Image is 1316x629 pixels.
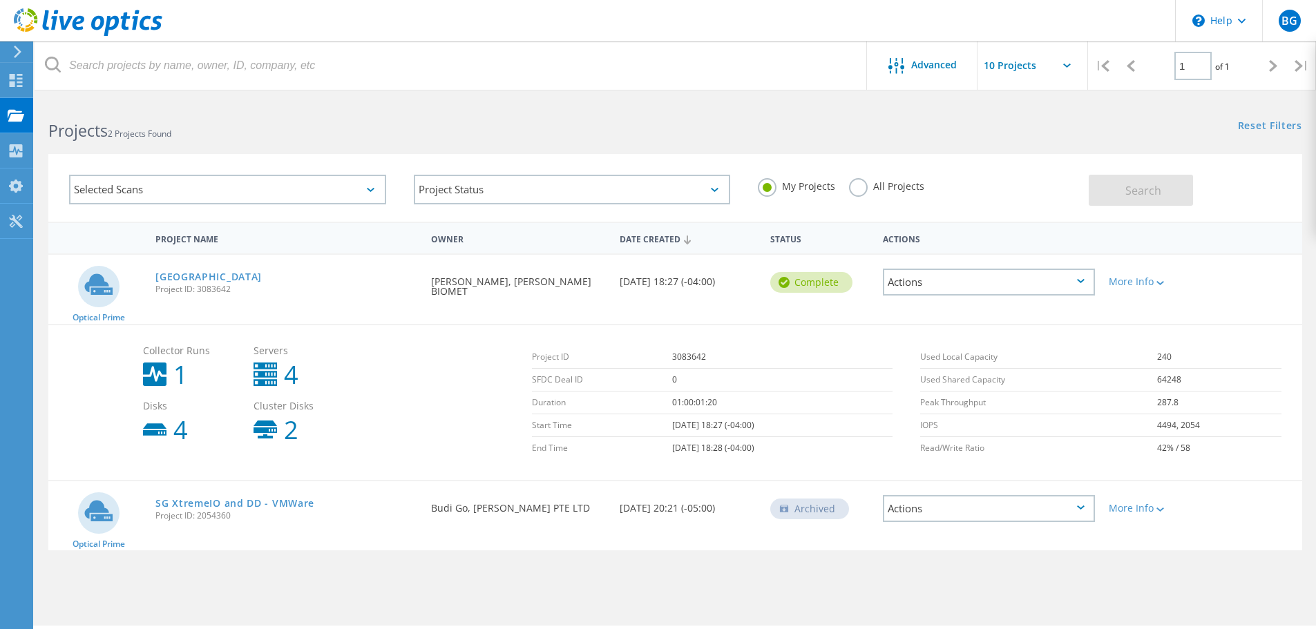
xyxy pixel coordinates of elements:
[770,499,849,519] div: Archived
[155,512,417,520] span: Project ID: 2054360
[920,369,1157,391] td: Used Shared Capacity
[532,437,672,460] td: End Time
[672,369,893,391] td: 0
[1192,14,1205,27] svg: \n
[143,346,240,356] span: Collector Runs
[758,178,835,191] label: My Projects
[1281,15,1297,26] span: BG
[108,128,171,139] span: 2 Projects Found
[143,401,240,411] span: Disks
[532,414,672,437] td: Start Time
[672,414,893,437] td: [DATE] 18:27 (-04:00)
[14,29,162,39] a: Live Optics Dashboard
[414,175,731,204] div: Project Status
[69,175,386,204] div: Selected Scans
[73,313,125,322] span: Optical Prime
[1088,41,1116,90] div: |
[1215,61,1230,72] span: of 1
[849,178,924,191] label: All Projects
[613,255,763,300] div: [DATE] 18:27 (-04:00)
[920,414,1157,437] td: IOPS
[613,481,763,527] div: [DATE] 20:21 (-05:00)
[1109,277,1195,287] div: More Info
[883,495,1095,522] div: Actions
[876,225,1102,251] div: Actions
[424,255,612,310] div: [PERSON_NAME], [PERSON_NAME] BIOMET
[155,272,262,282] a: [GEOGRAPHIC_DATA]
[254,401,350,411] span: Cluster Disks
[155,285,417,293] span: Project ID: 3083642
[1125,183,1161,198] span: Search
[1288,41,1316,90] div: |
[284,418,298,443] b: 2
[920,437,1157,460] td: Read/Write Ratio
[672,391,893,414] td: 01:00:01:20
[73,540,125,548] span: Optical Prime
[35,41,868,90] input: Search projects by name, owner, ID, company, etc
[149,225,424,251] div: Project Name
[1157,346,1281,369] td: 240
[424,481,612,527] div: Budi Go, [PERSON_NAME] PTE LTD
[284,362,298,387] b: 4
[1157,369,1281,391] td: 64248
[920,391,1157,414] td: Peak Throughput
[532,346,672,369] td: Project ID
[254,346,350,356] span: Servers
[48,119,108,142] b: Projects
[424,225,612,251] div: Owner
[1157,414,1281,437] td: 4494, 2054
[173,418,188,443] b: 4
[532,369,672,391] td: SFDC Deal ID
[763,225,876,251] div: Status
[532,391,672,414] td: Duration
[1157,391,1281,414] td: 287.8
[1238,121,1302,133] a: Reset Filters
[155,499,314,508] a: SG XtremeIO and DD - VMWare
[672,437,893,460] td: [DATE] 18:28 (-04:00)
[173,362,188,387] b: 1
[911,60,957,70] span: Advanced
[672,346,893,369] td: 3083642
[613,225,763,251] div: Date Created
[770,272,852,293] div: Complete
[1089,175,1193,206] button: Search
[1157,437,1281,460] td: 42% / 58
[1109,503,1195,513] div: More Info
[920,346,1157,369] td: Used Local Capacity
[883,269,1095,296] div: Actions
